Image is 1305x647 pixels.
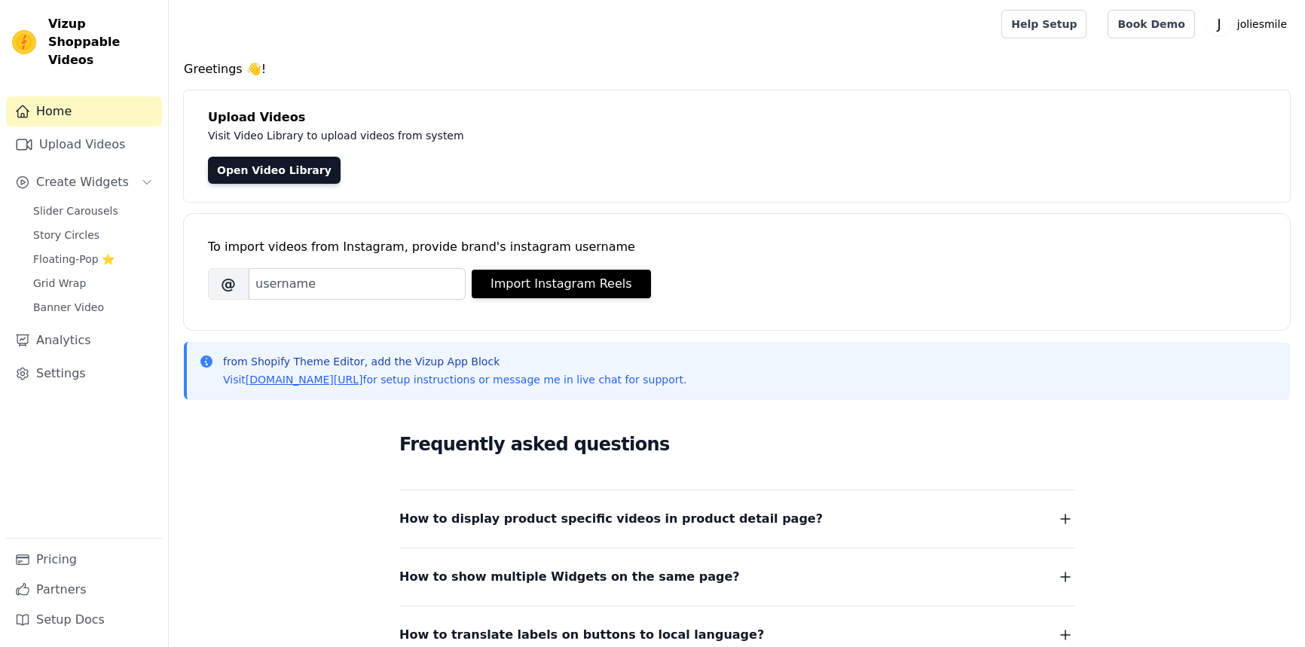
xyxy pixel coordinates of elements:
button: J joliesmile [1207,11,1293,38]
a: Setup Docs [6,605,162,635]
span: Story Circles [33,227,99,243]
button: Create Widgets [6,167,162,197]
a: Upload Videos [6,130,162,160]
div: To import videos from Instagram, provide brand's instagram username [208,238,1266,256]
span: Slider Carousels [33,203,118,218]
img: Vizup [12,30,36,54]
span: How to show multiple Widgets on the same page? [399,566,740,587]
a: Banner Video [24,297,162,318]
button: How to translate labels on buttons to local language? [399,624,1074,645]
p: Visit Video Library to upload videos from system [208,127,883,145]
span: @ [208,268,249,300]
a: Slider Carousels [24,200,162,221]
button: How to display product specific videos in product detail page? [399,508,1074,530]
input: username [249,268,466,300]
h4: Greetings 👋! [184,60,1290,78]
text: J [1216,17,1221,32]
span: How to translate labels on buttons to local language? [399,624,764,645]
a: Open Video Library [208,157,341,184]
p: Visit for setup instructions or message me in live chat for support. [223,372,686,387]
a: Grid Wrap [24,273,162,294]
span: Floating-Pop ⭐ [33,252,115,267]
a: Settings [6,359,162,389]
a: Analytics [6,325,162,356]
span: Grid Wrap [33,276,86,291]
p: from Shopify Theme Editor, add the Vizup App Block [223,354,686,369]
h2: Frequently asked questions [399,429,1074,459]
a: Partners [6,575,162,605]
span: Banner Video [33,300,104,315]
button: Import Instagram Reels [472,270,651,298]
a: Floating-Pop ⭐ [24,249,162,270]
span: Vizup Shoppable Videos [48,15,156,69]
p: joliesmile [1231,11,1293,38]
a: Pricing [6,545,162,575]
button: How to show multiple Widgets on the same page? [399,566,1074,587]
a: Home [6,96,162,127]
a: Help Setup [1001,10,1086,38]
span: How to display product specific videos in product detail page? [399,508,823,530]
a: [DOMAIN_NAME][URL] [246,374,363,386]
a: Book Demo [1108,10,1194,38]
span: Create Widgets [36,173,129,191]
h4: Upload Videos [208,108,1266,127]
a: Story Circles [24,224,162,246]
